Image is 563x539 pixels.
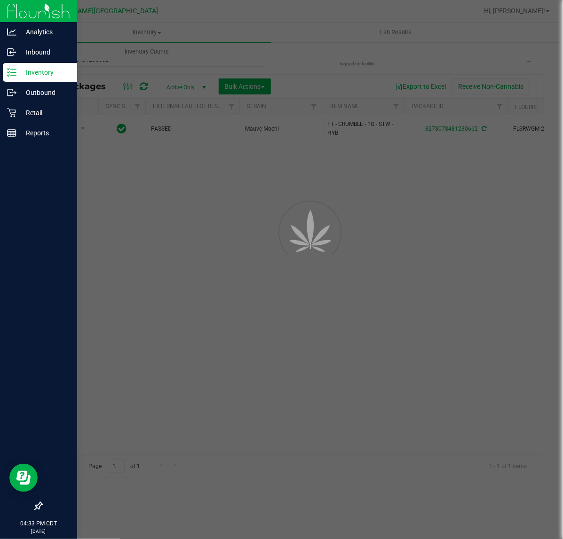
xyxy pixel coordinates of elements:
inline-svg: Outbound [7,88,16,97]
p: Inbound [16,47,73,58]
iframe: Resource center [9,464,38,492]
p: Outbound [16,87,73,98]
p: Retail [16,107,73,118]
p: [DATE] [4,528,73,535]
p: Analytics [16,26,73,38]
p: Reports [16,127,73,139]
inline-svg: Analytics [7,27,16,37]
inline-svg: Inbound [7,47,16,57]
p: 04:33 PM CDT [4,519,73,528]
inline-svg: Retail [7,108,16,117]
p: Inventory [16,67,73,78]
inline-svg: Reports [7,128,16,138]
inline-svg: Inventory [7,68,16,77]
